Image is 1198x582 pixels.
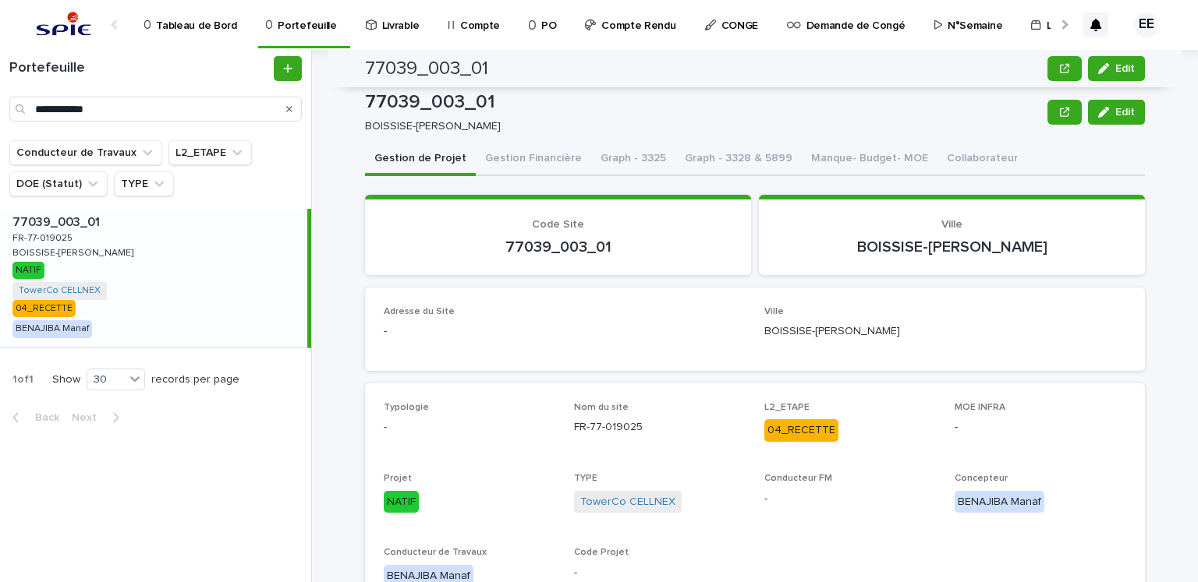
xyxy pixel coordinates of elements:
[12,320,92,337] div: BENAJIBA Manaf
[476,143,591,176] button: Gestion Financière
[778,238,1126,256] p: BOISSISE-[PERSON_NAME]
[114,171,174,196] button: TYPE
[9,171,108,196] button: DOE (Statut)
[384,238,732,256] p: 77039_003_01
[9,60,271,77] h1: Portefeuille
[12,230,76,244] p: FR-77-019025
[365,120,1035,133] p: BOISSISE-[PERSON_NAME]
[52,373,80,386] p: Show
[12,212,103,230] p: 77039_003_01
[151,373,239,386] p: records per page
[764,419,838,442] div: 04_RECETTE
[574,419,746,436] p: FR-77-019025
[955,419,1126,436] p: -
[591,143,675,176] button: Graph - 3325
[12,300,76,317] div: 04_RECETTE
[574,403,629,412] span: Nom du site
[384,323,746,340] p: -
[9,97,302,122] input: Search
[532,219,584,230] span: Code Site
[802,143,937,176] button: Manque- Budget- MOE
[955,403,1005,412] span: MOE INFRA
[365,143,476,176] button: Gestion de Projet
[955,491,1044,513] div: BENAJIBA Manaf
[764,323,1126,340] p: BOISSISE-[PERSON_NAME]
[1115,107,1135,118] span: Edit
[72,412,106,423] span: Next
[365,58,488,80] h2: 77039_003_01
[764,491,936,507] p: -
[168,140,252,165] button: L2_ETAPE
[384,307,455,316] span: Adresse du Site
[941,219,962,230] span: Ville
[384,548,487,557] span: Conducteur de Travaux
[574,548,629,557] span: Code Projet
[26,412,59,423] span: Back
[12,262,44,279] div: NATIF
[384,491,419,513] div: NATIF
[764,474,832,483] span: Conducteur FM
[384,403,429,412] span: Typologie
[1134,12,1159,37] div: EE
[66,411,132,425] button: Next
[9,140,162,165] button: Conducteur de Travaux
[764,307,784,316] span: Ville
[1088,100,1145,125] button: Edit
[1115,63,1135,74] span: Edit
[764,403,810,412] span: L2_ETAPE
[87,372,125,388] div: 30
[955,474,1008,483] span: Concepteur
[31,9,96,41] img: svstPd6MQfCT1uX1QGkG
[574,474,597,483] span: TYPE
[937,143,1027,176] button: Collaborateur
[574,565,746,581] p: -
[19,285,101,296] a: TowerCo CELLNEX
[365,91,1041,114] p: 77039_003_01
[1088,56,1145,81] button: Edit
[12,245,136,259] p: BOISSISE-[PERSON_NAME]
[675,143,802,176] button: Graph - 3328 & 5899
[580,494,675,510] a: TowerCo CELLNEX
[384,474,412,483] span: Projet
[384,419,555,436] p: -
